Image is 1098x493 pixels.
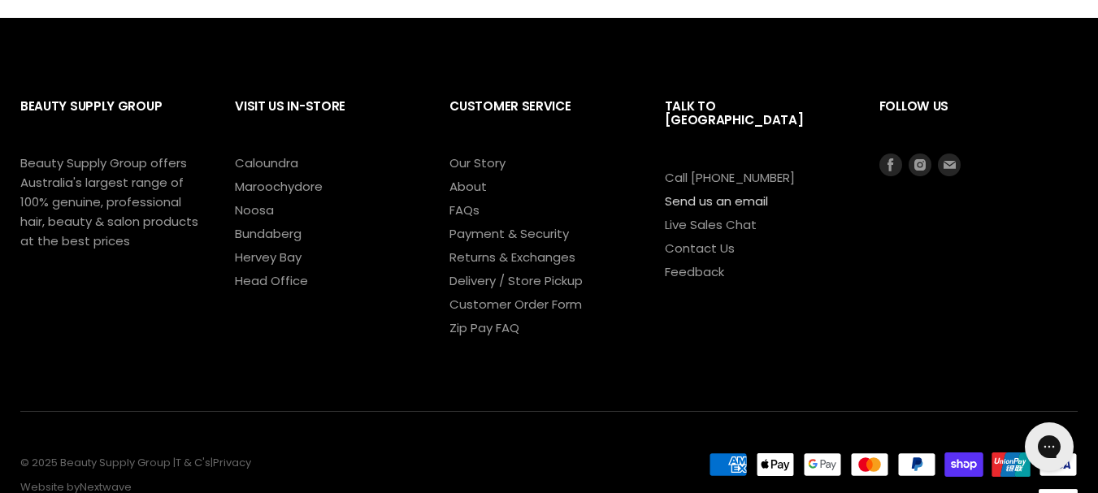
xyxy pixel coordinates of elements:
a: Feedback [665,263,724,280]
h2: Beauty Supply Group [20,86,202,154]
a: Live Sales Chat [665,216,757,233]
a: Head Office [235,272,308,289]
a: Caloundra [235,154,298,171]
h2: Visit Us In-Store [235,86,417,154]
p: Beauty Supply Group offers Australia's largest range of 100% genuine, professional hair, beauty &... [20,154,202,251]
a: Returns & Exchanges [449,249,575,266]
a: About [449,178,487,195]
a: Call [PHONE_NUMBER] [665,169,795,186]
h2: Follow us [879,86,1078,154]
a: Send us an email [665,192,768,210]
a: Contact Us [665,240,735,257]
a: FAQs [449,201,480,218]
a: Payment & Security [449,225,569,242]
a: T & C's [176,455,210,470]
a: Hervey Bay [235,249,302,266]
a: Noosa [235,201,274,218]
a: Bundaberg [235,225,302,242]
h2: Talk to [GEOGRAPHIC_DATA] [665,86,847,168]
a: Customer Order Form [449,296,582,313]
a: Privacy [213,455,251,470]
h2: Customer Service [449,86,631,154]
a: Maroochydore [235,178,323,195]
a: Zip Pay FAQ [449,319,519,336]
iframe: Gorgias live chat messenger [1017,417,1082,477]
a: Our Story [449,154,506,171]
a: Delivery / Store Pickup [449,272,583,289]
